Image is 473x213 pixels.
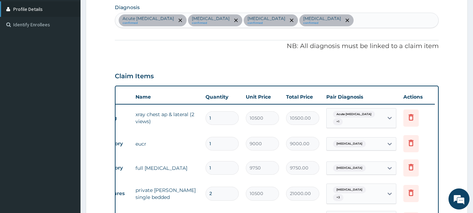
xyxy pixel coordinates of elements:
span: [MEDICAL_DATA] [333,186,366,193]
small: confirmed [123,21,174,25]
div: Chat with us now [36,39,118,48]
td: eucr [132,137,202,151]
span: + 1 [333,118,343,125]
div: Minimize live chat window [115,4,132,20]
h3: Claim Items [115,73,154,80]
th: Name [132,90,202,104]
td: full [MEDICAL_DATA] [132,161,202,175]
p: [MEDICAL_DATA] [248,16,285,21]
span: remove selection option [344,17,350,24]
td: xray chest ap & lateral (2 views) [132,107,202,128]
th: Total Price [283,90,323,104]
small: confirmed [192,21,230,25]
th: Actions [400,90,435,104]
p: Acute [MEDICAL_DATA] [123,16,174,21]
p: NB: All diagnosis must be linked to a claim item [115,42,439,51]
textarea: Type your message and hit 'Enter' [4,140,133,165]
span: + 3 [333,194,343,201]
span: remove selection option [177,17,183,24]
span: We're online! [41,62,97,133]
td: private [PERSON_NAME] single bedded [132,183,202,204]
small: confirmed [248,21,285,25]
img: d_794563401_company_1708531726252_794563401 [13,35,28,53]
p: [MEDICAL_DATA] [192,16,230,21]
th: Pair Diagnosis [323,90,400,104]
p: [MEDICAL_DATA] [303,16,341,21]
th: Quantity [202,90,242,104]
span: Acute [MEDICAL_DATA] [333,111,375,118]
span: remove selection option [288,17,295,24]
label: Diagnosis [115,4,140,11]
span: [MEDICAL_DATA] [333,140,366,147]
small: confirmed [303,21,341,25]
th: Unit Price [242,90,283,104]
span: remove selection option [233,17,239,24]
span: [MEDICAL_DATA] [333,165,366,172]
